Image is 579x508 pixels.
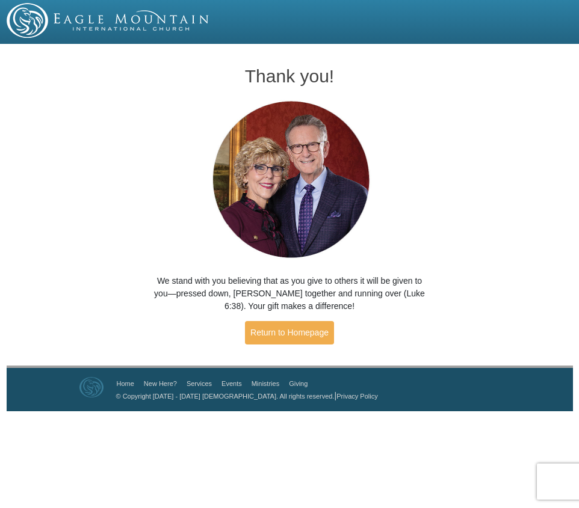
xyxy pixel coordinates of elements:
[221,380,242,387] a: Events
[116,393,335,400] a: © Copyright [DATE] - [DATE] [DEMOGRAPHIC_DATA]. All rights reserved.
[117,380,134,387] a: Home
[252,380,279,387] a: Ministries
[289,380,308,387] a: Giving
[7,3,210,38] img: EMIC
[336,393,377,400] a: Privacy Policy
[79,377,104,397] img: Eagle Mountain International Church
[245,321,334,344] a: Return to Homepage
[201,97,379,263] img: Pastors George and Terri Pearsons
[187,380,212,387] a: Services
[151,66,428,86] h1: Thank you!
[112,390,378,402] p: |
[151,275,428,313] p: We stand with you believing that as you give to others it will be given to you—pressed down, [PER...
[144,380,177,387] a: New Here?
